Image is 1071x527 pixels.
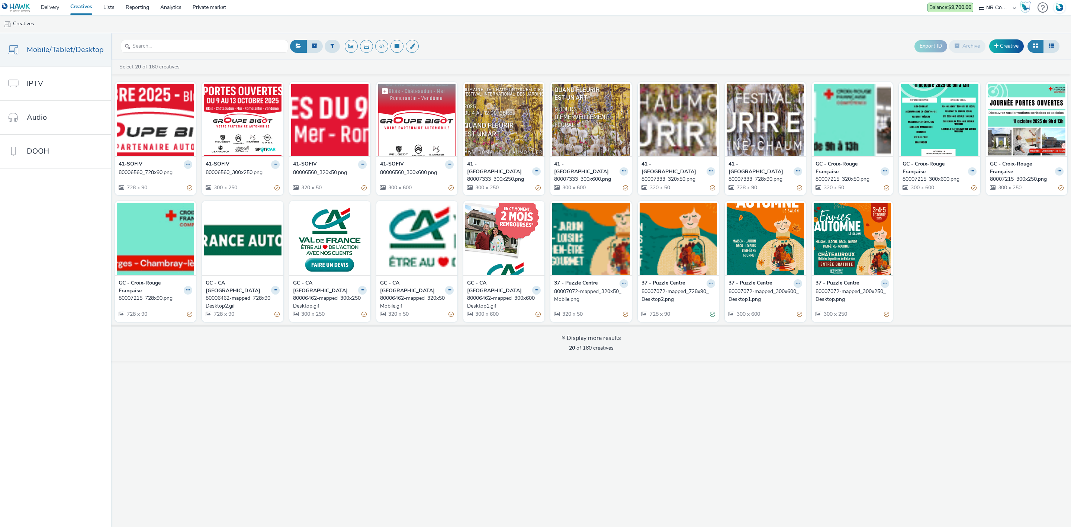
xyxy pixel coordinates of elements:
[2,3,30,12] img: undefined Logo
[816,176,886,183] div: 80007215_320x50.png
[204,84,281,156] img: 80006560_300x250.png visual
[1020,1,1034,13] a: Hawk Academy
[293,169,367,176] a: 80006560_320x50.png
[206,279,269,295] strong: GC - CA [GEOGRAPHIC_DATA]
[387,184,412,191] span: 300 x 600
[949,40,985,52] button: Archive
[448,184,454,192] div: Partially valid
[640,203,717,275] img: 80007072-mapped_728x90_Desktop2.png visual
[927,3,973,12] a: Balance:$9,700.00
[623,184,628,192] div: Partially valid
[554,160,617,176] strong: 41 - [GEOGRAPHIC_DATA]
[990,176,1064,183] a: 80007215_300x250.png
[465,203,543,275] img: 80006462-mapped_300x600_Desktop1.gif visual
[300,311,325,318] span: 300 x 250
[119,169,189,176] div: 80006560_728x90.png
[475,184,499,191] span: 300 x 250
[1020,1,1031,13] img: Hawk Academy
[475,311,499,318] span: 300 x 600
[380,279,443,295] strong: GC - CA [GEOGRAPHIC_DATA]
[380,160,404,169] strong: 41-SOFIV
[554,279,598,288] strong: 37 - Puzzle Centre
[914,40,947,52] button: Export ID
[641,160,705,176] strong: 41 - [GEOGRAPHIC_DATA]
[380,295,451,310] div: 80006462-mapped_320x50_Mobile.gif
[990,160,1053,176] strong: GC - Croix-Rouge Française
[814,203,891,275] img: 80007072-mapped_300x250_Desktop.png visual
[641,288,712,303] div: 80007072-mapped_728x90_Desktop2.png
[729,288,799,303] div: 80007072-mapped_300x600_Desktop1.png
[623,311,628,318] div: Partially valid
[206,160,229,169] strong: 41-SOFIV
[293,169,364,176] div: 80006560_320x50.png
[27,146,49,157] span: DOOH
[710,184,715,192] div: Partially valid
[1043,40,1059,52] button: Table
[448,311,454,318] div: Partially valid
[971,184,977,192] div: Partially valid
[997,184,1022,191] span: 300 x 250
[467,160,530,176] strong: 41 - [GEOGRAPHIC_DATA]
[729,176,799,183] div: 80007333_728x90.png
[729,279,772,288] strong: 37 - Puzzle Centre
[736,311,760,318] span: 300 x 600
[117,203,194,275] img: 80007215_728x90.png visual
[649,184,670,191] span: 320 x 50
[119,279,182,295] strong: GC - Croix-Rouge Française
[467,176,541,183] a: 80007333_300x250.png
[380,169,454,176] a: 80006560_300x600.png
[119,295,192,302] a: 80007215_728x90.png
[135,63,141,70] strong: 20
[213,311,234,318] span: 728 x 90
[562,311,583,318] span: 320 x 50
[274,311,280,318] div: Partially valid
[816,160,879,176] strong: GC - Croix-Rouge Française
[1027,40,1043,52] button: Grid
[27,78,43,89] span: IPTV
[554,288,628,303] a: 80007072-mapped_320x50_Mobile.png
[816,288,889,303] a: 80007072-mapped_300x250_Desktop.png
[562,334,621,343] div: Display more results
[361,311,367,318] div: Partially valid
[569,344,575,351] strong: 20
[117,84,194,156] img: 80006560_728x90.png visual
[641,279,685,288] strong: 37 - Puzzle Centre
[823,311,847,318] span: 300 x 250
[641,288,715,303] a: 80007072-mapped_728x90_Desktop2.png
[641,176,712,183] div: 80007333_320x50.png
[378,84,456,156] img: 80006560_300x600.png visual
[816,279,859,288] strong: 37 - Puzzle Centre
[797,184,802,192] div: Partially valid
[291,84,369,156] img: 80006560_320x50.png visual
[467,176,538,183] div: 80007333_300x250.png
[293,295,367,310] a: 80006462-mapped_300x250_Desktop.gif
[903,176,973,183] div: 80007215_300x600.png
[119,295,189,302] div: 80007215_728x90.png
[552,84,630,156] img: 80007333_300x600.png visual
[293,160,317,169] strong: 41-SOFIV
[378,203,456,275] img: 80006462-mapped_320x50_Mobile.gif visual
[4,20,11,28] img: mobile
[119,169,192,176] a: 80006560_728x90.png
[729,288,802,303] a: 80007072-mapped_300x600_Desktop1.png
[640,84,717,156] img: 80007333_320x50.png visual
[814,84,891,156] img: 80007215_320x50.png visual
[554,176,628,183] a: 80007333_300x600.png
[710,311,715,318] div: Valid
[903,176,976,183] a: 80007215_300x600.png
[727,203,804,275] img: 80007072-mapped_300x600_Desktop1.png visual
[467,279,530,295] strong: GC - CA [GEOGRAPHIC_DATA]
[121,40,288,53] input: Search...
[126,311,147,318] span: 728 x 90
[816,288,886,303] div: 80007072-mapped_300x250_Desktop.png
[948,4,971,11] strong: $9,700.00
[204,203,281,275] img: 80006462-mapped_728x90_Desktop2.gif visual
[1054,2,1065,13] img: Account FR
[727,84,804,156] img: 80007333_728x90.png visual
[552,203,630,275] img: 80007072-mapped_320x50_Mobile.png visual
[736,184,757,191] span: 728 x 90
[293,279,356,295] strong: GC - CA [GEOGRAPHIC_DATA]
[641,176,715,183] a: 80007333_320x50.png
[361,184,367,192] div: Partially valid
